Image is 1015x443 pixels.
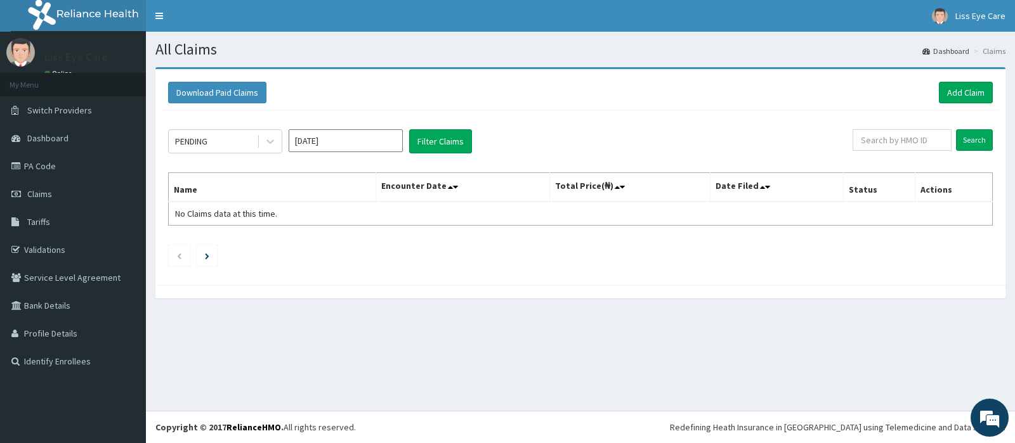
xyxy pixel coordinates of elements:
[27,216,50,228] span: Tariffs
[922,46,969,56] a: Dashboard
[670,421,1005,433] div: Redefining Heath Insurance in [GEOGRAPHIC_DATA] using Telemedicine and Data Science!
[932,8,948,24] img: User Image
[44,69,75,78] a: Online
[175,135,207,148] div: PENDING
[6,38,35,67] img: User Image
[27,132,69,144] span: Dashboard
[176,250,182,261] a: Previous page
[155,421,284,433] strong: Copyright © 2017 .
[710,173,844,202] th: Date Filed
[44,51,108,63] p: Liss Eye Care
[409,129,472,153] button: Filter Claims
[956,129,993,151] input: Search
[205,250,209,261] a: Next page
[289,129,403,152] input: Select Month and Year
[155,41,1005,58] h1: All Claims
[376,173,549,202] th: Encounter Date
[843,173,915,202] th: Status
[226,421,281,433] a: RelianceHMO
[146,411,1015,443] footer: All rights reserved.
[853,129,952,151] input: Search by HMO ID
[27,105,92,116] span: Switch Providers
[955,10,1005,22] span: Liss Eye Care
[175,208,277,219] span: No Claims data at this time.
[971,46,1005,56] li: Claims
[915,173,992,202] th: Actions
[27,188,52,200] span: Claims
[939,82,993,103] a: Add Claim
[169,173,376,202] th: Name
[549,173,710,202] th: Total Price(₦)
[168,82,266,103] button: Download Paid Claims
